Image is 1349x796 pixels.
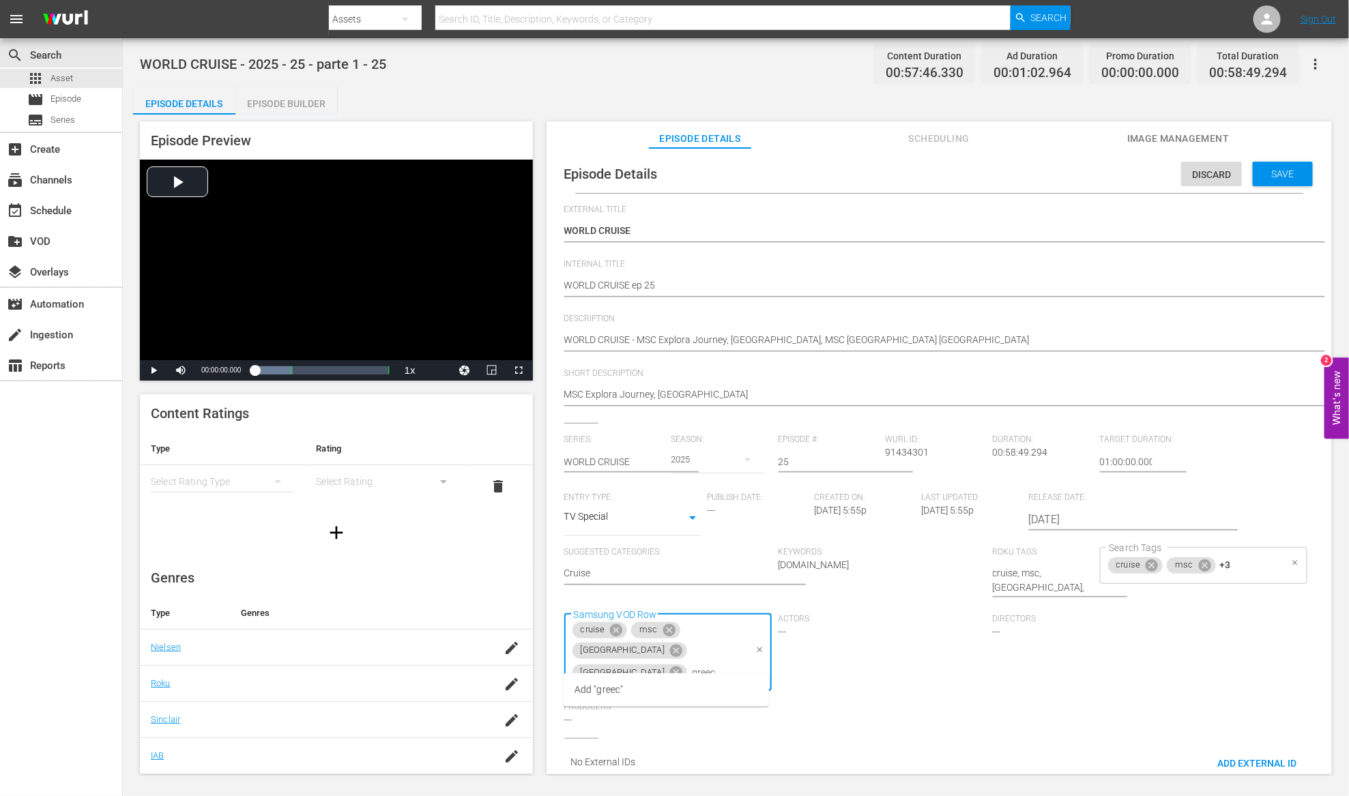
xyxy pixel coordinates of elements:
div: Promo Duration [1101,46,1179,65]
span: delete [490,478,506,495]
table: simple table [140,432,533,507]
button: Search [1011,5,1071,30]
span: 00:00:00.000 [1101,65,1179,81]
span: Episode Preview [151,132,251,149]
span: Search [7,47,23,63]
span: Duration: [993,434,1093,445]
span: Directors [993,614,1200,625]
span: Episode #: [779,434,879,445]
span: --- [564,714,572,725]
span: Last Updated: [922,492,1022,503]
button: Mute [167,360,194,381]
span: Series [50,113,75,127]
button: Open Feedback Widget [1324,357,1349,439]
div: cruise [1108,557,1163,574]
textarea: WORLD CRUISE - 2025 - 25 - parte 1 - 25 [564,224,1307,240]
button: Add External Id [1206,750,1307,774]
span: Automation [7,296,23,312]
span: Genres [151,570,194,586]
img: ans4CAIJ8jUAAAAAAAAAAAAAAAAAAAAAAAAgQb4GAAAAAAAAAAAAAAAAAAAAAAAAJMjXAAAAAAAAAAAAAAAAAAAAAAAAgAT5G... [33,3,98,35]
button: delete [482,470,514,503]
span: [DATE] 5:55p [922,505,974,516]
span: cruise [1108,559,1149,571]
div: Episode Builder [235,87,338,120]
span: Search [1031,5,1067,30]
span: msc [631,624,665,636]
span: cruise [572,624,613,636]
div: Total Duration [1209,46,1287,65]
span: Image Management [1127,130,1230,147]
div: No External IDs [564,750,1307,774]
div: Progress Bar [255,366,389,374]
div: TV Special [564,509,701,529]
span: [DATE] 5:55p [815,505,867,516]
span: 00:58:49.294 [993,447,1048,458]
div: Content Duration [886,46,963,65]
span: [GEOGRAPHIC_DATA] [572,645,673,656]
span: 00:57:46.330 [886,65,963,81]
span: Entry Type: [564,492,701,503]
div: [GEOGRAPHIC_DATA] [572,664,687,681]
div: 2 [1321,355,1332,366]
div: cruise [572,622,628,638]
span: Save [1261,168,1305,179]
span: Description [564,314,1307,325]
button: Playback Rate [396,360,424,381]
div: [GEOGRAPHIC_DATA] [572,643,687,659]
span: +3 [1220,559,1231,571]
span: VOD [7,233,23,250]
div: Video Player [140,160,533,381]
a: Nielsen [151,642,181,652]
span: Overlays [7,264,23,280]
span: 91434301 [886,447,929,458]
span: Roku Tags: [993,547,1093,558]
button: Episode Builder [235,87,338,115]
th: Type [140,597,230,630]
th: Genres [230,597,490,630]
a: Roku [151,678,171,688]
button: Clear [753,643,767,657]
div: msc [631,622,680,638]
th: Type [140,432,305,465]
span: Reports [7,357,23,374]
span: WORLD CRUISE - 2025 - 25 - parte 1 - 25 [140,56,386,72]
span: Publish Date: [708,492,808,503]
span: 00:58:49.294 [1209,65,1287,81]
button: Play [140,360,167,381]
span: Asset [50,72,73,85]
span: Internal Title [564,259,1307,270]
span: Asset [27,70,44,87]
span: Content Ratings [151,405,249,422]
a: Sign Out [1301,14,1336,25]
span: Discard [1181,169,1242,180]
span: [GEOGRAPHIC_DATA] [572,667,673,679]
button: Discard [1181,162,1242,186]
span: Keywords: [779,547,986,558]
th: Rating [305,432,470,465]
span: Created On: [815,492,915,503]
span: Wurl ID: [886,434,986,445]
span: 00:01:02.964 [993,65,1071,81]
span: Episode Details [564,166,658,182]
span: [DOMAIN_NAME] [779,559,850,570]
div: Episode Details [133,87,235,120]
span: --- [779,626,787,637]
span: Episode [50,92,81,106]
div: 2025 [671,441,765,479]
span: External Title [564,205,1307,216]
button: Fullscreen [506,360,533,381]
span: Add "greec" [575,683,623,697]
button: Clear [1288,556,1303,570]
span: menu [8,11,25,27]
span: Actors [779,614,986,625]
span: Scheduling [888,130,990,147]
span: Channels [7,172,23,188]
a: IAB [151,750,164,761]
div: Ad Duration [993,46,1071,65]
span: 00:00:00.000 [201,366,241,374]
textarea: WORLD CRUISE - 2025 - 25 - parte 1 - 25 [564,278,1307,295]
span: Suggested Categories: [564,547,772,558]
span: --- [708,505,716,516]
span: Add External Id [1206,758,1307,769]
span: Release Date: [1029,492,1204,503]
